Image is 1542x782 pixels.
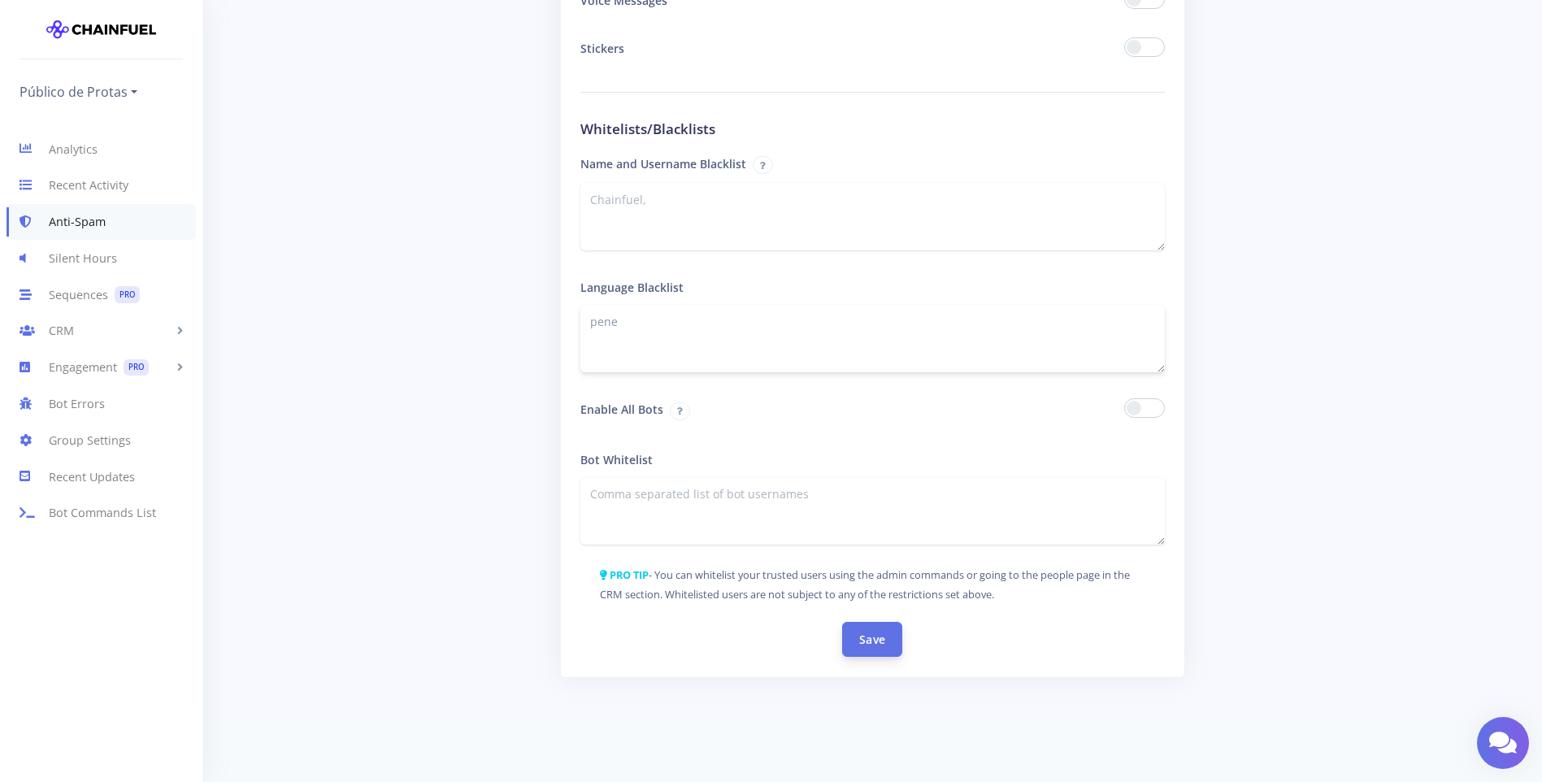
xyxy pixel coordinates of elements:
[842,622,902,657] button: Save
[580,146,773,184] label: Name and Username Blacklist
[115,286,140,303] span: PRO
[124,359,149,376] span: PRO
[568,392,873,429] label: Enable All Bots
[580,442,653,477] label: Bot Whitelist
[580,270,684,305] label: Language Blacklist
[46,13,156,46] img: chainfuel-logo
[568,31,873,66] label: Stickers
[610,567,649,582] strong: PRO TIP
[600,567,1130,602] small: - You can whitelist your trusted users using the admin commands or going to the people page in th...
[20,79,137,105] a: Público de Protas
[580,119,1166,140] h3: Whitelists/Blacklists
[7,204,196,241] a: Anti-Spam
